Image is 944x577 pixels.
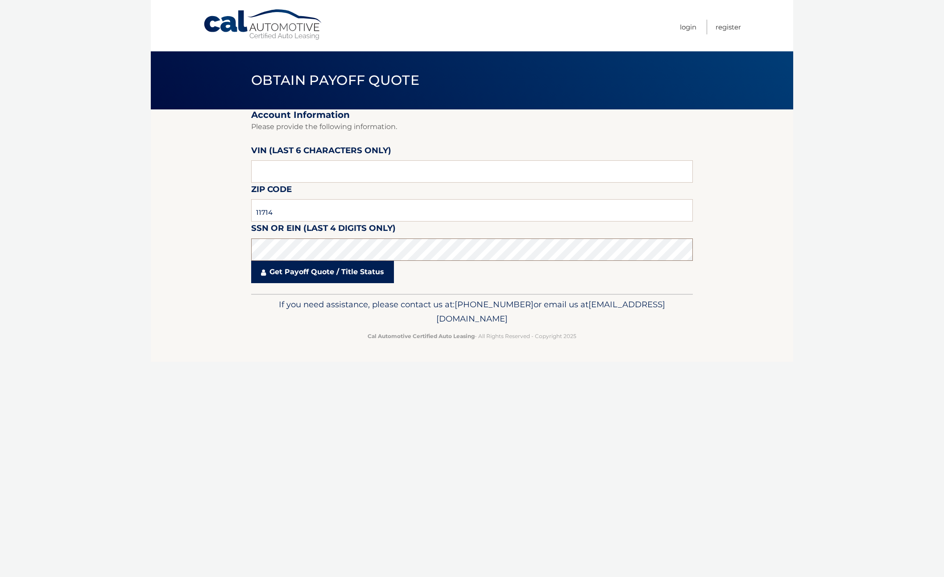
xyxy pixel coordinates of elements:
p: If you need assistance, please contact us at: or email us at [257,297,687,326]
a: Cal Automotive [203,9,323,41]
p: - All Rights Reserved - Copyright 2025 [257,331,687,341]
label: VIN (last 6 characters only) [251,144,391,160]
label: Zip Code [251,183,292,199]
h2: Account Information [251,109,693,121]
p: Please provide the following information. [251,121,693,133]
a: Login [680,20,696,34]
span: [PHONE_NUMBER] [455,299,534,309]
a: Register [716,20,741,34]
span: Obtain Payoff Quote [251,72,419,88]
label: SSN or EIN (last 4 digits only) [251,222,396,238]
a: Get Payoff Quote / Title Status [251,261,394,283]
strong: Cal Automotive Certified Auto Leasing [368,333,475,339]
